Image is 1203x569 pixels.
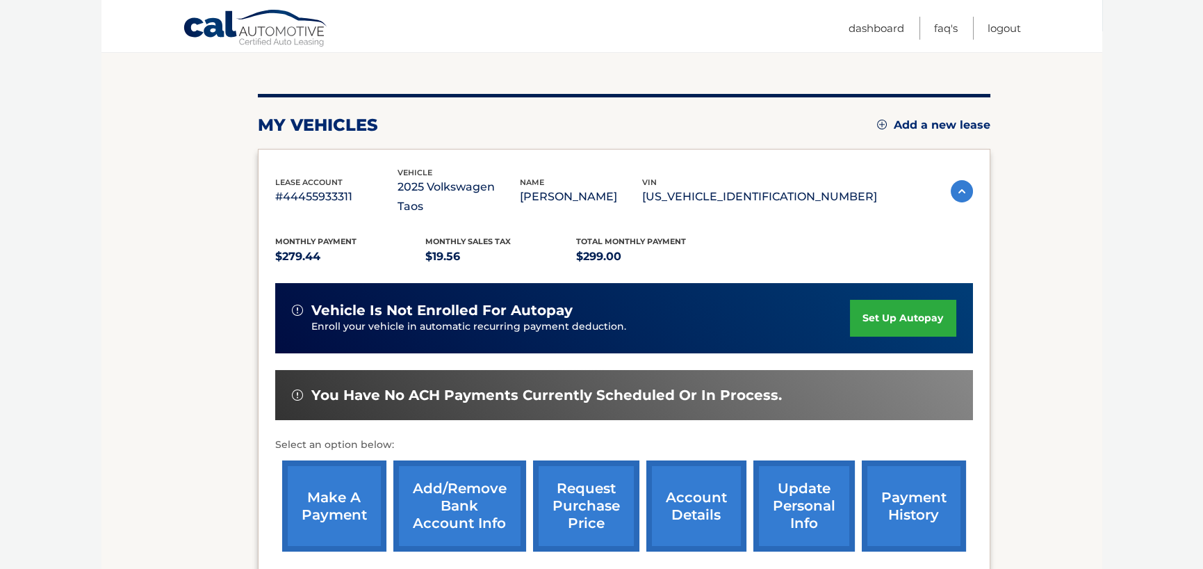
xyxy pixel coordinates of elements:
[292,390,303,401] img: alert-white.svg
[183,9,329,49] a: Cal Automotive
[311,387,782,404] span: You have no ACH payments currently scheduled or in process.
[877,120,887,129] img: add.svg
[850,300,956,337] a: set up autopay
[275,237,357,246] span: Monthly Payment
[282,460,386,552] a: make a payment
[576,247,727,266] p: $299.00
[642,177,657,187] span: vin
[533,460,639,552] a: request purchase price
[311,319,851,335] p: Enroll your vehicle in automatic recurring payment deduction.
[642,187,877,207] p: [US_VEHICLE_IDENTIFICATION_NUMBER]
[520,187,642,207] p: [PERSON_NAME]
[646,460,746,552] a: account details
[311,302,573,319] span: vehicle is not enrolled for autopay
[275,177,343,187] span: lease account
[934,17,958,40] a: FAQ's
[292,305,303,316] img: alert-white.svg
[576,237,686,246] span: Total Monthly Payment
[849,17,904,40] a: Dashboard
[275,187,398,207] p: #44455933311
[951,180,973,202] img: accordion-active.svg
[425,237,511,246] span: Monthly sales Tax
[393,460,526,552] a: Add/Remove bank account info
[753,460,855,552] a: update personal info
[398,177,520,216] p: 2025 Volkswagen Taos
[988,17,1021,40] a: Logout
[425,247,576,266] p: $19.56
[520,177,544,187] span: name
[275,247,426,266] p: $279.44
[877,118,990,132] a: Add a new lease
[275,437,973,454] p: Select an option below:
[258,115,378,136] h2: my vehicles
[398,168,432,177] span: vehicle
[862,460,966,552] a: payment history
